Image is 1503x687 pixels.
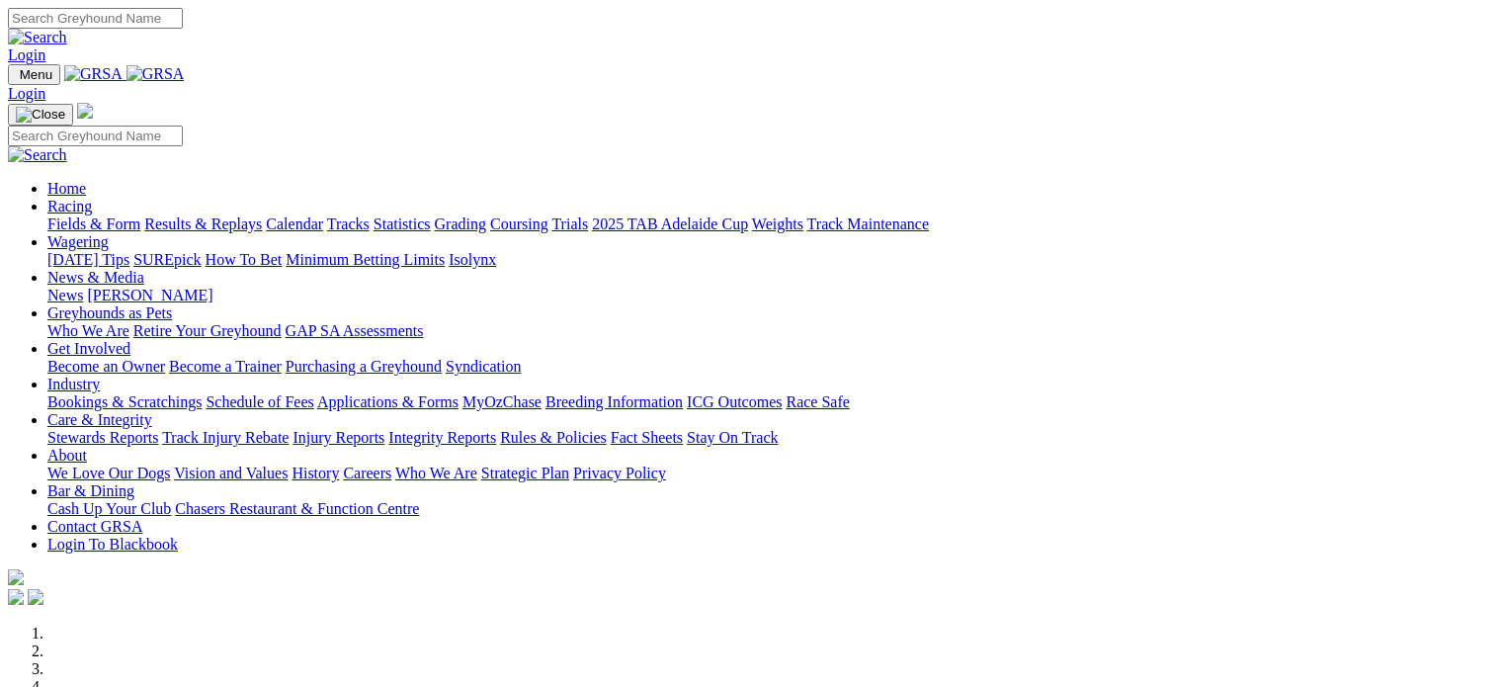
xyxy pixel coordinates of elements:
a: Racing [47,198,92,215]
img: logo-grsa-white.png [77,103,93,119]
a: Rules & Policies [500,429,607,446]
div: Wagering [47,251,1495,269]
a: Cash Up Your Club [47,500,171,517]
a: Grading [435,215,486,232]
div: Care & Integrity [47,429,1495,447]
a: Breeding Information [545,393,683,410]
a: Stewards Reports [47,429,158,446]
a: Coursing [490,215,548,232]
a: Weights [752,215,803,232]
img: facebook.svg [8,589,24,605]
a: Isolynx [449,251,496,268]
a: Fields & Form [47,215,140,232]
a: Fact Sheets [611,429,683,446]
a: Track Maintenance [807,215,929,232]
a: Trials [551,215,588,232]
a: Strategic Plan [481,465,569,481]
a: About [47,447,87,464]
a: Track Injury Rebate [162,429,289,446]
a: History [292,465,339,481]
a: Injury Reports [292,429,384,446]
a: Schedule of Fees [206,393,313,410]
a: [DATE] Tips [47,251,129,268]
a: MyOzChase [462,393,542,410]
a: Retire Your Greyhound [133,322,282,339]
a: Care & Integrity [47,411,152,428]
img: twitter.svg [28,589,43,605]
a: Bookings & Scratchings [47,393,202,410]
a: Careers [343,465,391,481]
a: Calendar [266,215,323,232]
div: Industry [47,393,1495,411]
a: Chasers Restaurant & Function Centre [175,500,419,517]
a: Integrity Reports [388,429,496,446]
a: Become an Owner [47,358,165,375]
button: Toggle navigation [8,104,73,126]
input: Search [8,8,183,29]
a: 2025 TAB Adelaide Cup [592,215,748,232]
a: Tracks [327,215,370,232]
a: Who We Are [395,465,477,481]
div: Bar & Dining [47,500,1495,518]
a: SUREpick [133,251,201,268]
a: News & Media [47,269,144,286]
a: Applications & Forms [317,393,459,410]
div: Greyhounds as Pets [47,322,1495,340]
input: Search [8,126,183,146]
a: Vision and Values [174,465,288,481]
a: Who We Are [47,322,129,339]
span: Menu [20,67,52,82]
img: GRSA [126,65,185,83]
a: We Love Our Dogs [47,465,170,481]
img: Close [16,107,65,123]
a: Login [8,85,45,102]
a: Get Involved [47,340,130,357]
a: Home [47,180,86,197]
a: Syndication [446,358,521,375]
a: Privacy Policy [573,465,666,481]
div: Racing [47,215,1495,233]
div: Get Involved [47,358,1495,376]
img: logo-grsa-white.png [8,569,24,585]
a: Race Safe [786,393,849,410]
a: Minimum Betting Limits [286,251,445,268]
a: How To Bet [206,251,283,268]
div: News & Media [47,287,1495,304]
a: ICG Outcomes [687,393,782,410]
a: Bar & Dining [47,482,134,499]
a: News [47,287,83,303]
img: Search [8,29,67,46]
a: Login To Blackbook [47,536,178,553]
a: Purchasing a Greyhound [286,358,442,375]
a: Industry [47,376,100,392]
img: GRSA [64,65,123,83]
a: Contact GRSA [47,518,142,535]
button: Toggle navigation [8,64,60,85]
a: Become a Trainer [169,358,282,375]
a: Wagering [47,233,109,250]
img: Search [8,146,67,164]
a: Login [8,46,45,63]
a: GAP SA Assessments [286,322,424,339]
a: Stay On Track [687,429,778,446]
a: Results & Replays [144,215,262,232]
div: About [47,465,1495,482]
a: Greyhounds as Pets [47,304,172,321]
a: [PERSON_NAME] [87,287,212,303]
a: Statistics [374,215,431,232]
